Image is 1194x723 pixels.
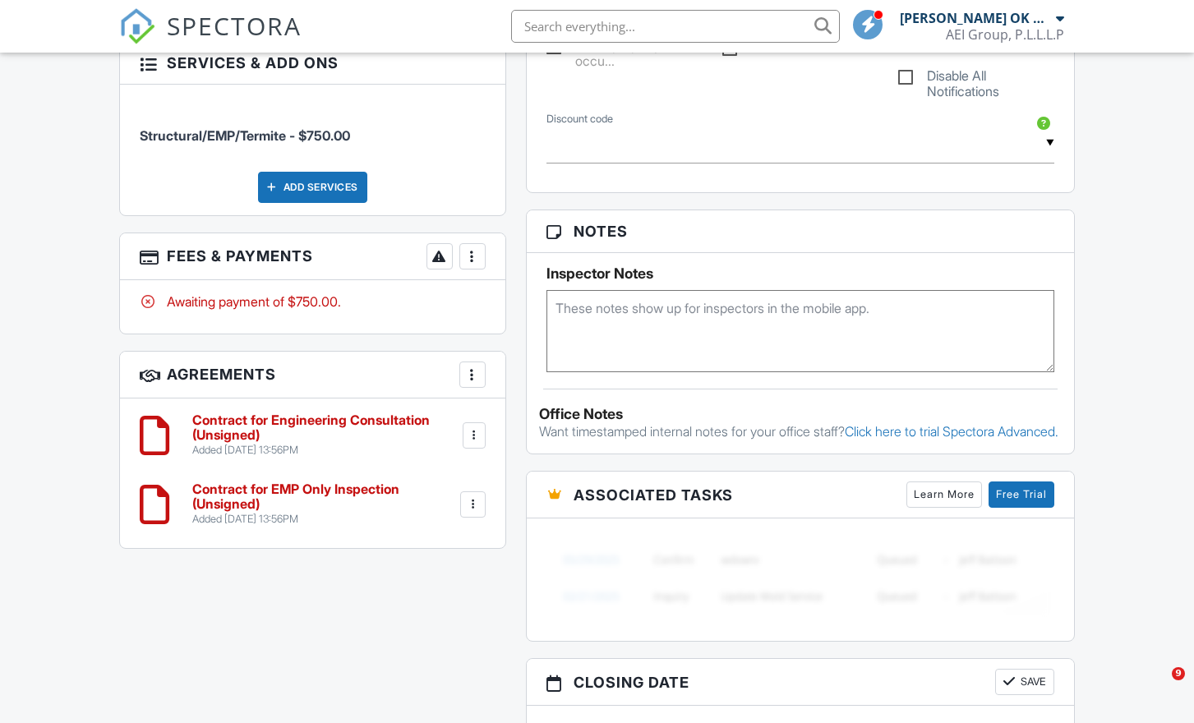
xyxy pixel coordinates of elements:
a: Free Trial [989,481,1054,508]
iframe: Intercom live chat [1138,667,1178,707]
img: blurred-tasks-251b60f19c3f713f9215ee2a18cbf2105fc2d72fcd585247cf5e9ec0c957c1dd.png [546,531,1054,624]
span: Associated Tasks [574,484,733,506]
a: Click here to trial Spectora Advanced. [845,423,1058,440]
h5: Inspector Notes [546,265,1054,282]
h6: Contract for Engineering Consultation (Unsigned) [192,413,459,442]
h3: Services & Add ons [120,42,505,85]
label: Disable All Notifications [898,68,1054,89]
div: Awaiting payment of $750.00. [140,292,485,311]
span: Closing date [574,671,689,693]
span: 9 [1172,667,1185,680]
div: Added [DATE] 13:56PM [192,444,459,457]
input: Search everything... [511,10,840,43]
div: Added [DATE] 13:56PM [192,513,457,526]
a: SPECTORA [119,22,302,57]
h3: Notes [527,210,1074,253]
span: SPECTORA [167,8,302,43]
a: Contract for EMP Only Inspection (Unsigned) Added [DATE] 13:56PM [192,482,457,526]
div: [PERSON_NAME] OK #70001835 [900,10,1052,26]
label: Discount code [546,112,613,127]
h3: Fees & Payments [120,233,505,280]
div: Add Services [258,172,367,203]
div: Office Notes [539,406,1062,422]
span: Structural/EMP/Termite - $750.00 [140,127,350,144]
div: AEI Group, P.L.L.L.P [946,26,1064,43]
p: Want timestamped internal notes for your office staff? [539,422,1062,440]
h3: Agreements [120,352,505,398]
li: Service: Structural/EMP/Termite [140,97,485,158]
button: Save [995,669,1054,695]
img: The Best Home Inspection Software - Spectora [119,8,155,44]
a: Contract for Engineering Consultation (Unsigned) Added [DATE] 13:56PM [192,413,459,457]
h6: Contract for EMP Only Inspection (Unsigned) [192,482,457,511]
a: Learn More [906,481,982,508]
